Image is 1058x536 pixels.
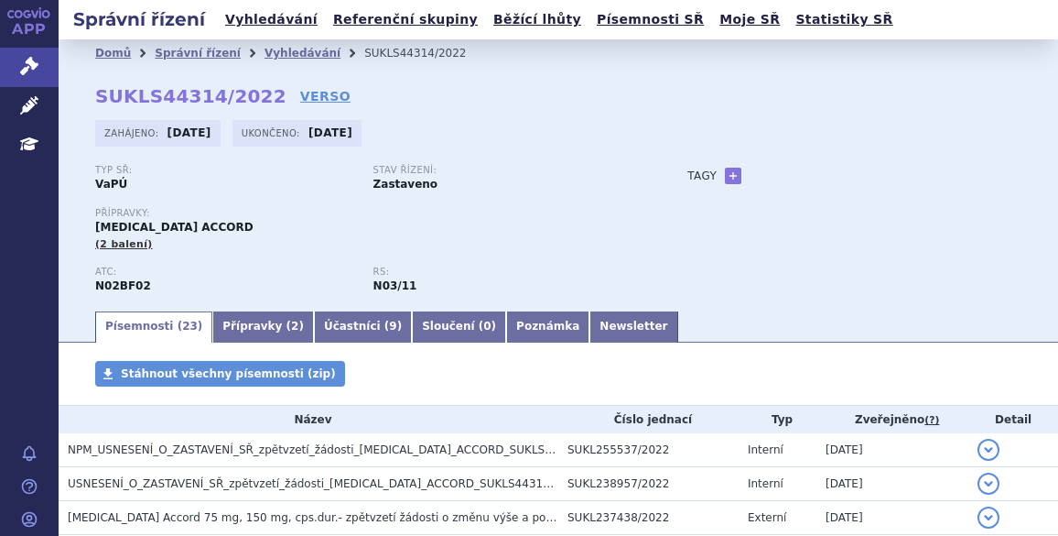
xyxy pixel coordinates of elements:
[95,178,127,191] strong: VaPÚ
[95,267,355,278] p: ATC:
[95,238,153,250] span: (2 balení)
[95,47,131,60] a: Domů
[68,443,613,456] span: NPM_USNESENÍ_O_ZASTAVENÍ_SŘ_zpětvzetí_žádosti_PREGABALIN_ACCORD_SUKLS44314_2022
[308,126,352,139] strong: [DATE]
[488,7,587,32] a: Běžící lhůty
[328,7,483,32] a: Referenční skupiny
[95,312,212,343] a: Písemnosti (23)
[977,473,999,495] button: detail
[816,433,968,467] td: [DATE]
[104,126,162,140] span: Zahájeno:
[314,312,412,343] a: Účastníci (9)
[155,47,241,60] a: Správní řízení
[68,511,738,524] span: Pregabalin Accord 75 mg, 150 mg, cps.dur.- zpětvzetí žádosti o změnu výše a podmínek úhrady- SUKL...
[506,312,589,343] a: Poznámka
[300,87,351,105] a: VERSO
[748,511,786,524] span: Externí
[790,7,898,32] a: Statistiky SŘ
[373,178,438,191] strong: Zastaveno
[558,467,739,501] td: SUKL238957/2022
[816,467,968,501] td: [DATE]
[589,312,677,343] a: Newsletter
[95,361,345,387] a: Stáhnout všechny písemnosti (zip)
[121,367,336,380] span: Stáhnout všechny písemnosti (zip)
[364,39,490,67] li: SUKLS44314/2022
[95,85,286,107] strong: SUKLS44314/2022
[558,501,739,535] td: SUKL237438/2022
[212,312,314,343] a: Přípravky (2)
[748,443,783,456] span: Interní
[924,414,939,427] abbr: (?)
[59,406,558,433] th: Název
[725,168,741,184] a: +
[373,267,633,278] p: RS:
[816,406,968,433] th: Zveřejněno
[373,165,633,176] p: Stav řízení:
[95,279,151,292] strong: PREGABALIN
[220,7,323,32] a: Vyhledávání
[977,439,999,461] button: detail
[242,126,304,140] span: Ukončeno:
[558,433,739,467] td: SUKL255537/2022
[977,507,999,529] button: detail
[291,320,298,333] span: 2
[68,477,583,490] span: USNESENÍ_O_ZASTAVENÍ_SŘ_zpětvzetí_žádosti_PREGABALIN_ACCORD_SUKLS44314_2022
[182,320,198,333] span: 23
[95,221,254,234] span: [MEDICAL_DATA] ACCORD
[95,165,355,176] p: Typ SŘ:
[389,320,396,333] span: 9
[373,279,417,292] strong: pregabalin
[59,6,220,32] h2: Správní řízení
[748,477,783,490] span: Interní
[412,312,506,343] a: Sloučení (0)
[483,320,491,333] span: 0
[95,208,651,219] p: Přípravky:
[714,7,785,32] a: Moje SŘ
[739,406,816,433] th: Typ
[264,47,340,60] a: Vyhledávání
[167,126,211,139] strong: [DATE]
[968,406,1058,433] th: Detail
[816,501,968,535] td: [DATE]
[687,165,717,187] h3: Tagy
[591,7,709,32] a: Písemnosti SŘ
[558,406,739,433] th: Číslo jednací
